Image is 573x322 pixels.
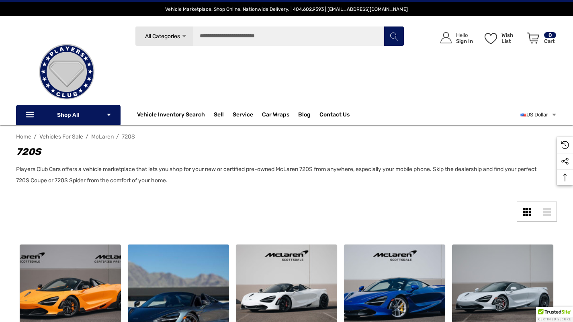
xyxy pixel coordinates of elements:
span: Sell [214,111,224,120]
a: USD [520,107,557,123]
svg: Icon User Account [440,32,452,43]
p: Shop All [16,105,121,125]
p: Cart [544,38,556,44]
svg: Wish List [485,33,497,44]
p: Players Club Cars offers a vehicle marketplace that lets you shop for your new or certified pre-o... [16,164,549,186]
a: Home [16,133,31,140]
svg: Recently Viewed [561,141,569,149]
p: Hello [456,32,473,38]
svg: Top [557,173,573,181]
p: Sign In [456,38,473,44]
div: TrustedSite Certified [536,307,573,322]
p: 0 [544,32,556,38]
h1: 720S [16,145,549,159]
a: Sell [214,107,233,123]
a: Service [233,111,253,120]
span: All Categories [145,33,180,40]
a: Blog [298,111,311,120]
svg: Icon Arrow Down [181,33,187,39]
a: 720S [122,133,135,140]
a: Car Wraps [262,107,298,123]
a: Vehicle Inventory Search [137,111,205,120]
img: Players Club | Cars For Sale [27,32,107,112]
button: Search [384,26,404,46]
a: Cart with 0 items [524,24,557,55]
a: Wish List Wish List [481,24,524,52]
span: Vehicle Marketplace. Shop Online. Nationwide Delivery. | 404.602.9593 | [EMAIL_ADDRESS][DOMAIN_NAME] [165,6,408,12]
a: List View [537,202,557,222]
nav: Breadcrumb [16,130,557,144]
a: All Categories Icon Arrow Down Icon Arrow Up [135,26,193,46]
a: Contact Us [319,111,350,120]
a: McLaren [91,133,114,140]
span: Car Wraps [262,111,289,120]
p: Wish List [501,32,523,44]
a: Grid View [517,202,537,222]
a: Vehicles For Sale [39,133,83,140]
svg: Icon Line [25,110,37,120]
svg: Social Media [561,157,569,165]
svg: Review Your Cart [527,33,539,44]
a: Sign in [431,24,477,52]
svg: Icon Arrow Down [106,112,112,118]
